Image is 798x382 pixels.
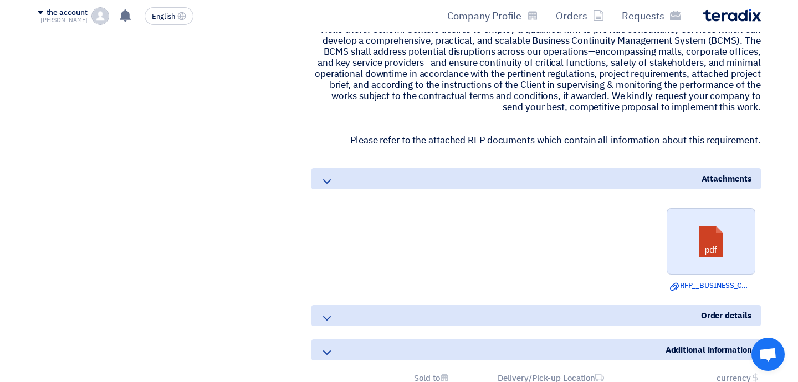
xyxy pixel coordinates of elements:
a: RFP__BUSINESS_CONTINUITY_PLAN.pdf [670,280,752,291]
font: Orders [556,8,587,23]
img: Teradix logo [703,9,761,22]
font: Company Profile [447,8,521,23]
font: Additional information [666,344,752,356]
font: [PERSON_NAME] [40,16,88,25]
font: Requests [622,8,664,23]
font: Hello there. Cenomi Centers desires to employ a qualified firm to provide consultancy services wh... [315,23,761,114]
font: Order details [701,309,752,322]
font: English [152,11,175,22]
a: Requests [613,3,690,29]
a: Open chat [751,338,785,371]
font: Attachments [702,173,752,185]
button: English [145,7,193,25]
img: profile_test.png [91,7,109,25]
a: Orders [547,3,613,29]
font: Please refer to the attached RFP documents which contain all information about this requirement. [350,133,760,147]
font: the account [47,7,88,18]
